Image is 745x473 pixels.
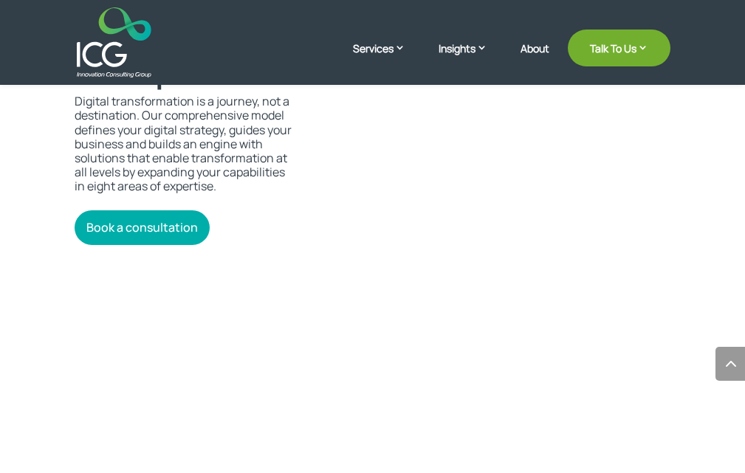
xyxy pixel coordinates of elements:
[499,314,745,473] iframe: Chat Widget
[75,210,210,245] a: Book a consultation
[439,41,502,77] a: Insights
[353,41,420,77] a: Services
[521,43,549,77] a: About
[568,30,670,66] a: Talk To Us
[75,94,293,193] p: Digital transformation is a journey, not a destination. Our comprehensive model defines your digi...
[77,7,151,77] img: ICG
